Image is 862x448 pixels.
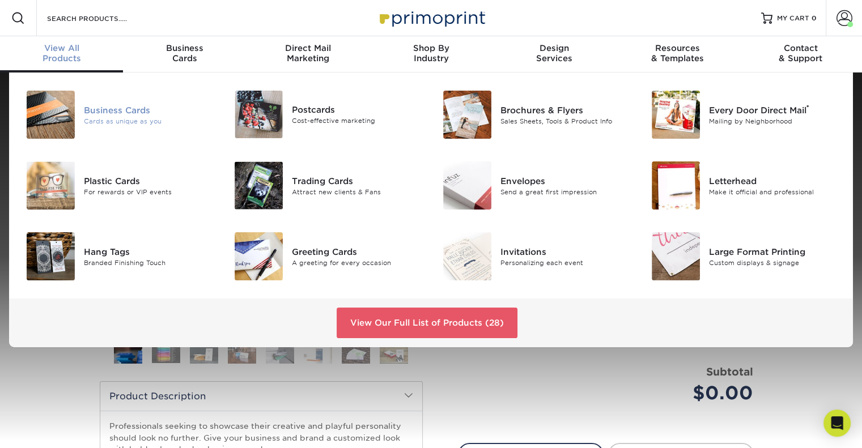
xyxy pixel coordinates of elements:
div: Greeting Cards [292,245,422,258]
span: MY CART [777,14,809,23]
div: Make it official and professional [709,187,839,197]
div: Open Intercom Messenger [823,409,851,437]
div: A greeting for every occasion [292,258,422,267]
img: Primoprint [375,6,488,30]
a: Resources& Templates [615,36,738,72]
span: Design [492,43,615,53]
img: Brochures & Flyers [443,91,491,139]
a: Every Door Direct Mail Every Door Direct Mail® Mailing by Neighborhood [648,86,839,143]
img: Trading Cards [235,161,283,210]
img: Greeting Cards [235,232,283,280]
div: Cards as unique as you [84,116,214,126]
div: Postcards [292,104,422,116]
div: Mailing by Neighborhood [709,116,839,126]
div: Letterhead [709,174,839,187]
span: 0 [812,14,817,22]
img: Hang Tags [27,232,75,280]
a: Shop ByIndustry [370,36,492,72]
div: Cost-effective marketing [292,116,422,126]
a: Trading Cards Trading Cards Attract new clients & Fans [231,157,423,214]
a: Business Cards Business Cards Cards as unique as you [23,86,214,143]
div: For rewards or VIP events [84,187,214,197]
div: Trading Cards [292,174,422,187]
img: Postcards [235,91,283,138]
div: Envelopes [500,174,631,187]
a: BusinessCards [123,36,246,72]
input: SEARCH PRODUCTS..... [46,11,156,25]
a: Brochures & Flyers Brochures & Flyers Sales Sheets, Tools & Product Info [440,86,631,143]
img: Large Format Printing [652,232,700,280]
div: Sales Sheets, Tools & Product Info [500,116,631,126]
a: Postcards Postcards Cost-effective marketing [231,86,423,143]
div: Every Door Direct Mail [709,104,839,116]
a: Hang Tags Hang Tags Branded Finishing Touch [23,228,214,285]
div: Invitations [500,245,631,258]
span: Resources [615,43,738,53]
a: View Our Full List of Products (28) [337,308,517,338]
a: Large Format Printing Large Format Printing Custom displays & signage [648,228,839,285]
a: Direct MailMarketing [247,36,370,72]
div: Services [492,43,615,63]
div: Large Format Printing [709,245,839,258]
div: Personalizing each event [500,258,631,267]
img: Envelopes [443,161,491,210]
sup: ® [806,104,809,112]
span: Direct Mail [247,43,370,53]
div: Business Cards [84,104,214,116]
a: Plastic Cards Plastic Cards For rewards or VIP events [23,157,214,214]
div: Marketing [247,43,370,63]
div: & Support [739,43,862,63]
div: Send a great first impression [500,187,631,197]
div: Custom displays & signage [709,258,839,267]
div: Attract new clients & Fans [292,187,422,197]
img: Business Cards [27,91,75,139]
a: Contact& Support [739,36,862,72]
span: Shop By [370,43,492,53]
a: Greeting Cards Greeting Cards A greeting for every occasion [231,228,423,285]
div: Hang Tags [84,245,214,258]
img: Plastic Cards [27,161,75,210]
img: Invitations [443,232,491,280]
a: Envelopes Envelopes Send a great first impression [440,157,631,214]
span: Contact [739,43,862,53]
img: Letterhead [652,161,700,210]
a: Invitations Invitations Personalizing each event [440,228,631,285]
div: & Templates [615,43,738,63]
div: Plastic Cards [84,174,214,187]
div: Branded Finishing Touch [84,258,214,267]
a: Letterhead Letterhead Make it official and professional [648,157,839,214]
img: Every Door Direct Mail [652,91,700,139]
div: Cards [123,43,246,63]
a: DesignServices [492,36,615,72]
div: Brochures & Flyers [500,104,631,116]
span: Business [123,43,246,53]
div: Industry [370,43,492,63]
